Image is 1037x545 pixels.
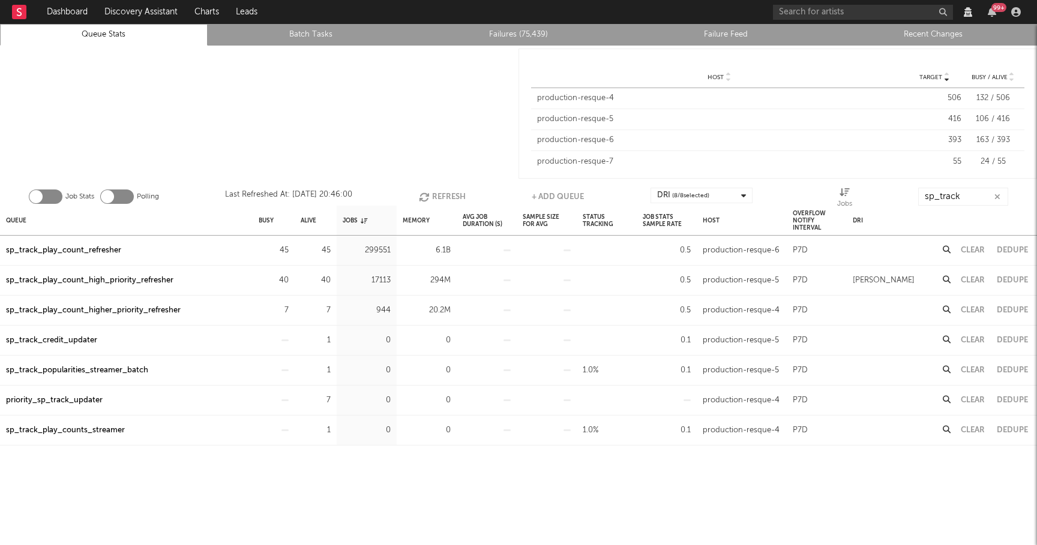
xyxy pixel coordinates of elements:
[657,188,709,203] div: DRI
[961,276,985,284] button: Clear
[837,188,852,210] div: Jobs
[343,423,391,438] div: 0
[7,28,201,42] a: Queue Stats
[703,333,779,348] div: production-resque-5
[629,28,823,42] a: Failure Feed
[793,423,808,438] div: P7D
[967,92,1018,104] div: 132 / 506
[6,207,26,233] div: Queue
[537,134,901,146] div: production-resque-6
[836,28,1030,42] a: Recent Changes
[403,363,451,378] div: 0
[301,273,331,288] div: 40
[463,207,511,233] div: Avg Job Duration (s)
[972,74,1008,81] span: Busy / Alive
[214,28,409,42] a: Batch Tasks
[343,363,391,378] div: 0
[703,303,780,318] div: production-resque-4
[793,333,808,348] div: P7D
[919,74,942,81] span: Target
[997,276,1028,284] button: Dedupe
[259,207,274,233] div: Busy
[703,363,779,378] div: production-resque-5
[137,189,159,204] label: Polling
[907,92,961,104] div: 506
[6,243,121,258] a: sp_track_play_count_refresher
[403,243,451,258] div: 6.1B
[703,423,780,438] div: production-resque-4
[643,243,691,258] div: 0.5
[703,243,780,258] div: production-resque-6
[259,273,289,288] div: 40
[6,363,148,378] a: sp_track_popularities_streamer_batch
[259,303,289,318] div: 7
[403,273,451,288] div: 294M
[961,306,985,314] button: Clear
[991,3,1006,12] div: 99 +
[6,393,103,408] a: priority_sp_track_updater
[537,92,901,104] div: production-resque-4
[907,156,961,168] div: 55
[523,207,571,233] div: Sample Size For Avg
[793,303,808,318] div: P7D
[403,393,451,408] div: 0
[793,207,841,233] div: Overflow Notify Interval
[583,363,598,378] div: 1.0%
[301,423,331,438] div: 1
[793,393,808,408] div: P7D
[643,207,691,233] div: Job Stats Sample Rate
[793,273,808,288] div: P7D
[988,7,996,17] button: 99+
[6,273,173,288] a: sp_track_play_count_high_priority_refresher
[6,333,97,348] a: sp_track_credit_updater
[537,156,901,168] div: production-resque-7
[65,189,94,204] label: Job Stats
[532,188,584,206] button: + Add Queue
[643,363,691,378] div: 0.1
[997,306,1028,314] button: Dedupe
[918,188,1008,206] input: Search...
[703,207,720,233] div: Host
[643,303,691,318] div: 0.5
[643,273,691,288] div: 0.5
[225,188,352,206] div: Last Refreshed At: [DATE] 20:46:00
[793,243,808,258] div: P7D
[853,273,915,288] div: [PERSON_NAME]
[853,207,863,233] div: DRI
[703,393,780,408] div: production-resque-4
[419,188,466,206] button: Refresh
[643,423,691,438] div: 0.1
[343,393,391,408] div: 0
[6,423,125,438] a: sp_track_play_counts_streamer
[343,273,391,288] div: 17113
[703,273,779,288] div: production-resque-5
[967,156,1018,168] div: 24 / 55
[967,134,1018,146] div: 163 / 393
[259,243,289,258] div: 45
[672,188,709,203] span: ( 8 / 8 selected)
[961,336,985,344] button: Clear
[837,197,852,211] div: Jobs
[6,303,181,318] a: sp_track_play_count_higher_priority_refresher
[421,28,616,42] a: Failures (75,439)
[907,134,961,146] div: 393
[961,426,985,434] button: Clear
[301,207,316,233] div: Alive
[643,333,691,348] div: 0.1
[403,333,451,348] div: 0
[961,396,985,404] button: Clear
[537,113,901,125] div: production-resque-5
[961,366,985,374] button: Clear
[301,363,331,378] div: 1
[997,336,1028,344] button: Dedupe
[967,113,1018,125] div: 106 / 416
[403,207,430,233] div: Memory
[997,246,1028,254] button: Dedupe
[343,333,391,348] div: 0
